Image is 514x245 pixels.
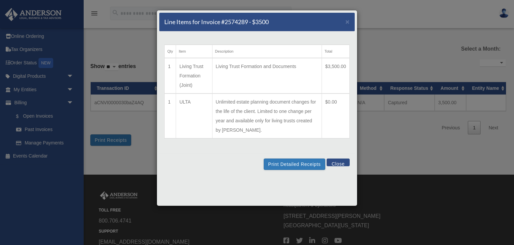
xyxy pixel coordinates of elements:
[212,45,322,58] th: Description
[322,94,349,138] td: $0.00
[322,58,349,94] td: $3,500.00
[345,18,350,25] span: ×
[345,18,350,25] button: Close
[327,159,350,166] button: Close
[164,18,269,26] h5: Line Items for Invoice #2574289 - $3500
[322,45,349,58] th: Total
[165,45,176,58] th: Qty
[176,45,212,58] th: Item
[264,159,325,170] button: Print Detailed Receipts
[165,58,176,94] td: 1
[176,94,212,138] td: ULTA
[212,58,322,94] td: Living Trust Formation and Documents
[165,94,176,138] td: 1
[212,94,322,138] td: Unlimited estate planning document changes for the life of the client. Limited to one change per ...
[176,58,212,94] td: Living Trust Formation (Joint)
